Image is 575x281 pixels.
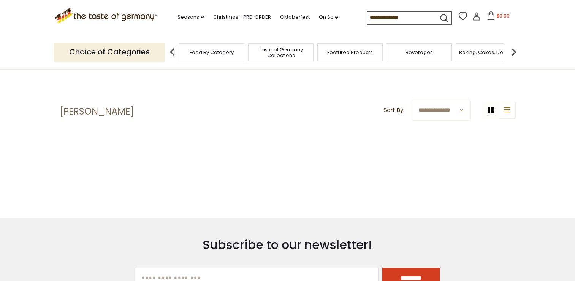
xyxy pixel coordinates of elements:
[213,13,271,21] a: Christmas - PRE-ORDER
[190,49,234,55] a: Food By Category
[459,49,518,55] a: Baking, Cakes, Desserts
[165,45,180,60] img: previous arrow
[250,47,311,58] a: Taste of Germany Collections
[506,45,521,60] img: next arrow
[482,11,515,23] button: $0.00
[60,106,134,117] h1: [PERSON_NAME]
[319,13,338,21] a: On Sale
[497,13,510,19] span: $0.00
[54,43,165,61] p: Choice of Categories
[383,105,404,115] label: Sort By:
[327,49,373,55] a: Featured Products
[406,49,433,55] a: Beverages
[135,237,440,252] h3: Subscribe to our newsletter!
[280,13,310,21] a: Oktoberfest
[177,13,204,21] a: Seasons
